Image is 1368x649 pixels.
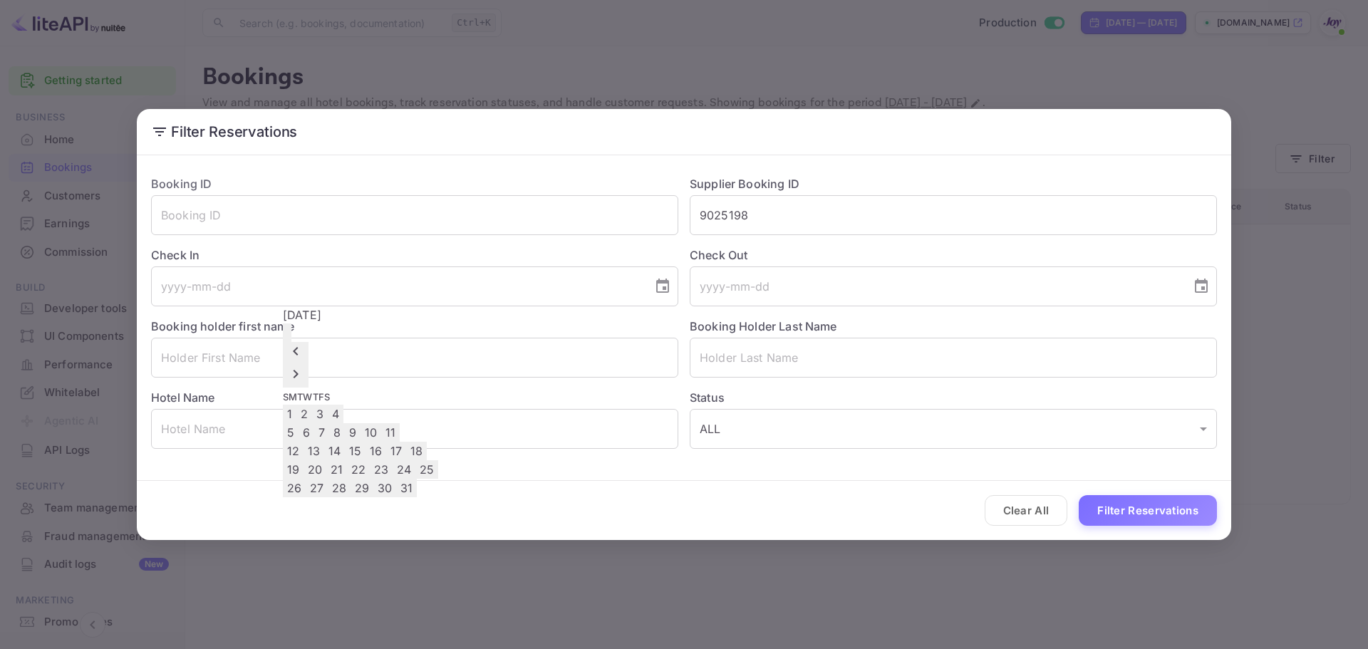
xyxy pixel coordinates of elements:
button: 22 [347,460,370,479]
button: 2 [296,405,312,423]
button: Filter Reservations [1079,495,1217,526]
button: 3 [312,405,328,423]
label: Supplier Booking ID [690,177,799,191]
label: Booking ID [151,177,212,191]
input: yyyy-mm-dd [151,266,643,306]
button: 16 [366,442,386,460]
input: Holder Last Name [690,338,1217,378]
input: Booking ID [151,195,678,235]
button: 26 [283,479,306,497]
button: 1 [283,405,296,423]
button: 30 [373,479,396,497]
button: 13 [304,442,324,460]
button: 10 [361,423,381,442]
span: Sunday [283,391,289,403]
button: calendar view is open, switch to year view [283,323,291,342]
button: 28 [328,479,351,497]
button: 7 [314,423,329,442]
button: Next month [283,365,309,388]
button: Previous month [283,342,309,365]
button: 8 [329,423,345,442]
button: 23 [370,460,393,479]
button: 6 [299,423,314,442]
button: Choose date [648,272,677,301]
label: Check In [151,246,678,264]
span: Wednesday [303,391,312,403]
input: Supplier Booking ID [690,195,1217,235]
button: 17 [386,442,406,460]
input: Holder First Name [151,338,678,378]
label: Booking Holder Last Name [690,319,837,333]
button: 9 [345,423,361,442]
button: Choose date [1187,272,1216,301]
button: 15 [345,442,366,460]
button: 5 [283,423,299,442]
button: 21 [326,460,347,479]
span: Tuesday [297,391,303,403]
button: 18 [406,442,427,460]
h2: Filter Reservations [137,109,1231,155]
label: Hotel Name [151,390,215,405]
label: Check Out [690,246,1217,264]
button: Clear All [985,495,1068,526]
span: Saturday [324,391,330,403]
button: 29 [351,479,373,497]
span: Monday [289,391,297,403]
button: 14 [324,442,345,460]
label: Status [690,389,1217,406]
button: 11 [381,423,400,442]
input: yyyy-mm-dd [690,266,1181,306]
div: ALL [690,409,1217,449]
span: Thursday [313,391,318,403]
button: 25 [415,460,438,479]
button: 27 [306,479,328,497]
input: Hotel Name [151,409,678,449]
button: 19 [283,460,304,479]
button: 4 [328,405,343,423]
button: 20 [304,460,326,479]
label: Booking holder first name [151,319,294,333]
div: [DATE] [283,306,438,323]
button: 24 [393,460,415,479]
button: 12 [283,442,304,460]
span: Friday [318,391,324,403]
button: 31 [396,479,417,497]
